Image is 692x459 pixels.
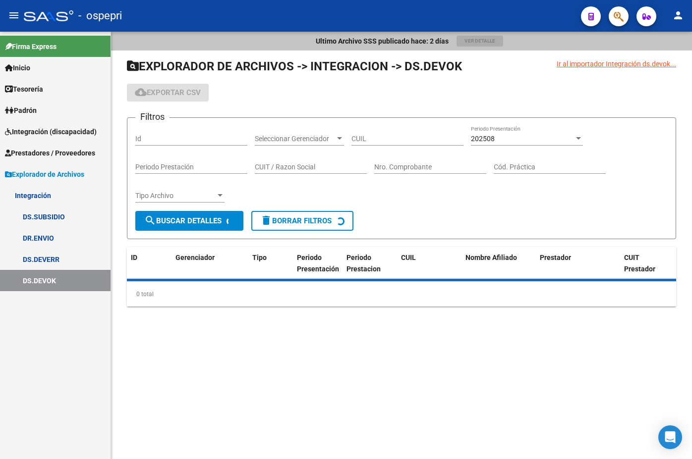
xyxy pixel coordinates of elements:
[172,247,248,280] datatable-header-cell: Gerenciador
[5,105,37,116] span: Padrón
[248,247,293,280] datatable-header-cell: Tipo
[5,126,97,137] span: Integración (discapacidad)
[624,254,655,273] span: CUIT Prestador
[557,58,676,69] div: Ir al importador Integración ds.devok...
[397,247,461,280] datatable-header-cell: CUIL
[293,247,343,280] datatable-header-cell: Periodo Presentación
[5,148,95,158] span: Prestadores / Proveedores
[260,216,332,225] span: Borrar Filtros
[5,169,84,180] span: Explorador de Archivos
[343,247,397,280] datatable-header-cell: Periodo Prestacion
[135,110,170,124] h3: Filtros
[260,214,272,226] mat-icon: delete
[457,36,503,47] button: Ver Detalle
[135,88,201,97] span: Exportar CSV
[5,84,43,95] span: Tesorería
[658,425,682,449] div: Open Intercom Messenger
[540,254,571,261] span: Prestador
[465,254,517,261] span: Nombre Afiliado
[131,254,137,261] span: ID
[127,247,172,280] datatable-header-cell: ID
[464,38,495,44] span: Ver Detalle
[297,254,339,273] span: Periodo Presentación
[251,211,353,231] button: Borrar Filtros
[5,62,30,73] span: Inicio
[144,216,222,225] span: Buscar Detalles
[175,254,215,261] span: Gerenciador
[135,192,216,200] span: Tipo Archivo
[127,282,676,306] div: 0 total
[346,254,381,273] span: Periodo Prestacion
[144,214,156,226] mat-icon: search
[8,9,20,21] mat-icon: menu
[536,247,620,280] datatable-header-cell: Prestador
[672,9,684,21] mat-icon: person
[316,36,449,47] p: Ultimo Archivo SSS publicado hace: 2 días
[471,135,495,143] span: 202508
[127,59,462,73] span: EXPLORADOR DE ARCHIVOS -> INTEGRACION -> DS.DEVOK
[127,84,209,102] button: Exportar CSV
[135,86,147,98] mat-icon: cloud_download
[135,211,243,231] button: Buscar Detalles
[5,41,57,52] span: Firma Express
[78,5,122,27] span: - ospepri
[401,254,416,261] span: CUIL
[620,247,675,280] datatable-header-cell: CUIT Prestador
[255,135,335,143] span: Seleccionar Gerenciador
[461,247,536,280] datatable-header-cell: Nombre Afiliado
[252,254,267,261] span: Tipo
